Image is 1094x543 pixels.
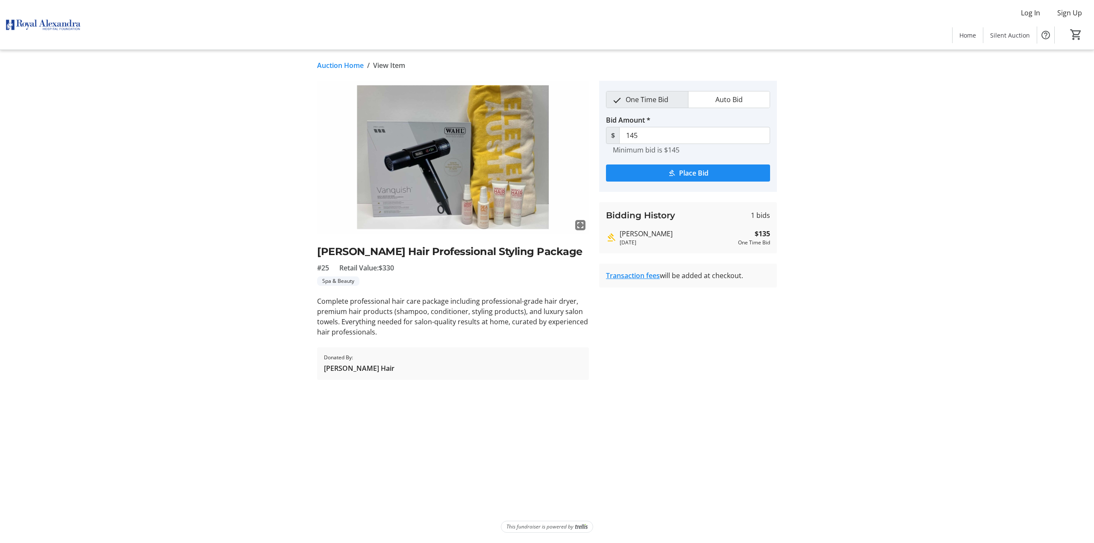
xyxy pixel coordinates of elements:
[953,27,983,43] a: Home
[1014,6,1047,20] button: Log In
[606,127,620,144] span: $
[324,363,394,373] span: [PERSON_NAME] Hair
[755,229,770,239] strong: $135
[339,263,394,273] span: Retail Value: $330
[613,146,679,154] tr-hint: Minimum bid is $145
[606,271,660,280] a: Transaction fees
[373,60,405,70] span: View Item
[983,27,1037,43] a: Silent Auction
[679,168,709,178] span: Place Bid
[620,229,735,239] div: [PERSON_NAME]
[1057,8,1082,18] span: Sign Up
[620,239,735,247] div: [DATE]
[1068,27,1084,42] button: Cart
[606,164,770,182] button: Place Bid
[710,91,748,108] span: Auto Bid
[606,232,616,243] mat-icon: Highest bid
[317,60,364,70] a: Auction Home
[575,524,588,530] img: Trellis Logo
[959,31,976,40] span: Home
[621,91,673,108] span: One Time Bid
[317,296,589,337] p: Complete professional hair care package including professional-grade hair dryer, premium hair pro...
[738,239,770,247] div: One Time Bid
[317,81,589,234] img: Image
[606,270,770,281] div: will be added at checkout.
[606,209,675,222] h3: Bidding History
[1037,26,1054,44] button: Help
[367,60,370,70] span: /
[751,210,770,220] span: 1 bids
[5,3,81,46] img: Royal Alexandra Hospital Foundation's Logo
[506,523,573,531] span: This fundraiser is powered by
[317,263,329,273] span: #25
[606,115,650,125] label: Bid Amount *
[575,220,585,230] mat-icon: fullscreen
[324,354,394,361] span: Donated By:
[990,31,1030,40] span: Silent Auction
[1021,8,1040,18] span: Log In
[317,244,589,259] h2: [PERSON_NAME] Hair Professional Styling Package
[317,276,359,286] tr-label-badge: Spa & Beauty
[1050,6,1089,20] button: Sign Up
